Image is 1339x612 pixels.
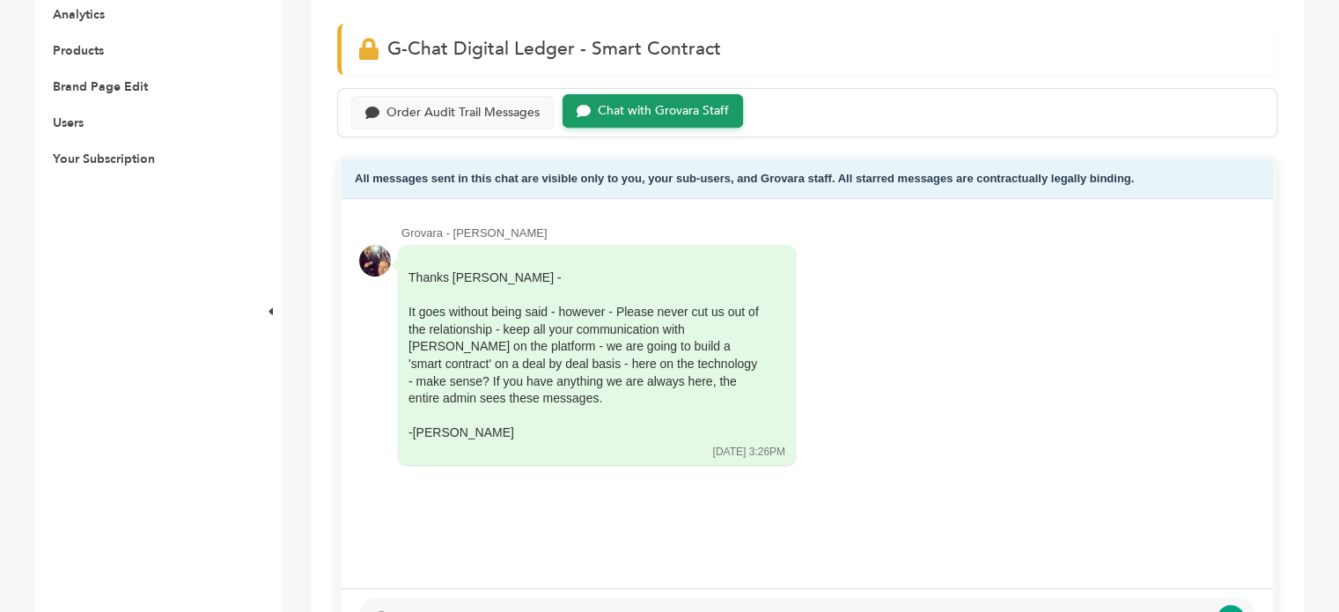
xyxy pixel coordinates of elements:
[408,269,761,442] div: Thanks [PERSON_NAME] -
[386,106,540,121] div: Order Audit Trail Messages
[342,159,1273,199] div: All messages sent in this chat are visible only to you, your sub-users, and Grovara staff. All st...
[408,424,761,442] div: -[PERSON_NAME]
[387,36,721,62] span: G-Chat Digital Ledger - Smart Contract
[53,6,105,23] a: Analytics
[53,114,84,131] a: Users
[53,42,104,59] a: Products
[713,445,785,460] div: [DATE] 3:26PM
[401,225,1255,241] div: Grovara - [PERSON_NAME]
[408,304,761,408] div: It goes without being said - however - Please never cut us out of the relationship - keep all you...
[53,78,148,95] a: Brand Page Edit
[53,151,155,167] a: Your Subscription
[598,104,729,119] div: Chat with Grovara Staff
